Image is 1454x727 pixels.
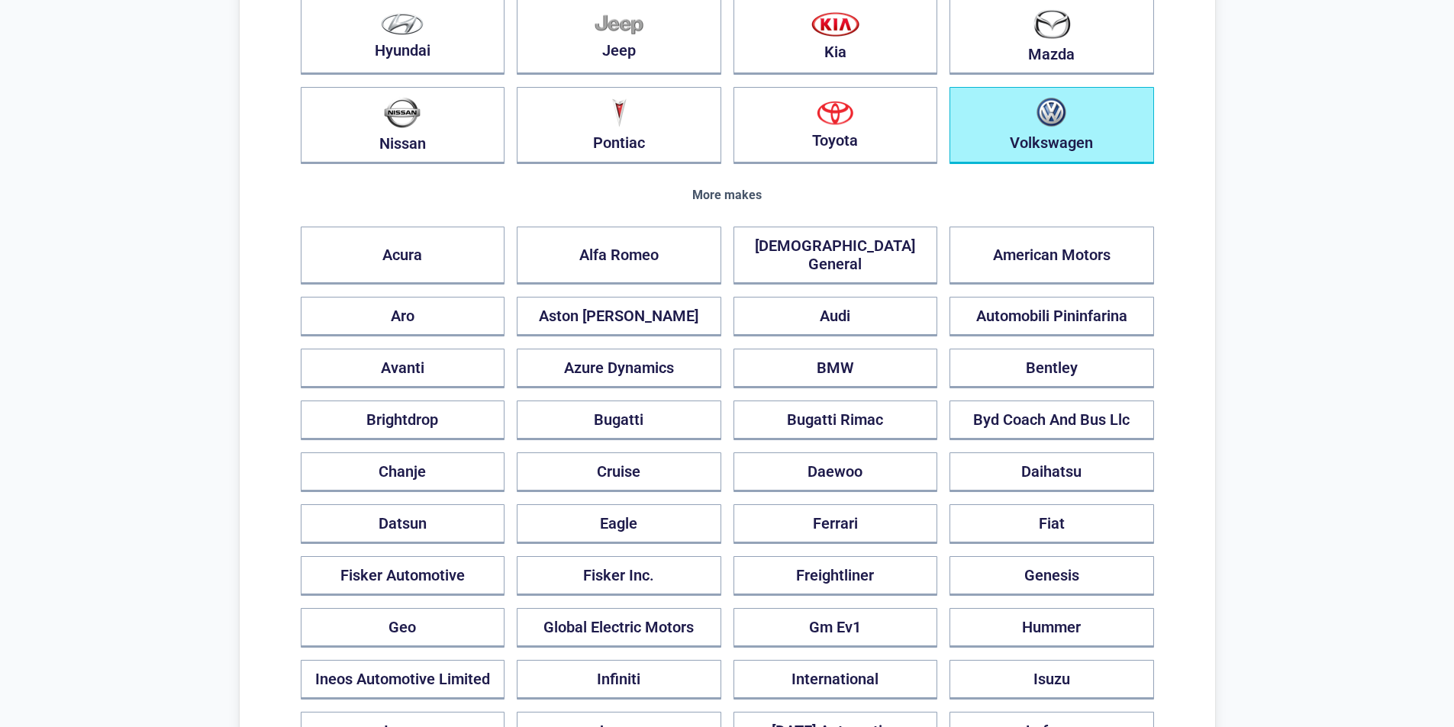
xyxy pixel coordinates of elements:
button: Brightdrop [301,400,505,440]
button: Daewoo [733,452,938,492]
button: Nissan [301,87,505,164]
button: International [733,660,938,700]
button: BMW [733,349,938,388]
button: Datsun [301,504,505,544]
button: Audi [733,297,938,336]
button: Volkswagen [949,87,1154,164]
button: Toyota [733,87,938,164]
button: Pontiac [517,87,721,164]
button: Daihatsu [949,452,1154,492]
button: American Motors [949,227,1154,285]
button: Freightliner [733,556,938,596]
button: Alfa Romeo [517,227,721,285]
button: Hummer [949,608,1154,648]
button: Bugatti [517,400,721,440]
button: Chanje [301,452,505,492]
button: Bugatti Rimac [733,400,938,440]
button: Aro [301,297,505,336]
button: Eagle [517,504,721,544]
button: Geo [301,608,505,648]
button: Infiniti [517,660,721,700]
button: Cruise [517,452,721,492]
button: Automobili Pininfarina [949,297,1154,336]
button: Aston [PERSON_NAME] [517,297,721,336]
button: Avanti [301,349,505,388]
div: More makes [301,188,1154,202]
button: Isuzu [949,660,1154,700]
button: Acura [301,227,505,285]
button: Genesis [949,556,1154,596]
button: Gm Ev1 [733,608,938,648]
button: Byd Coach And Bus Llc [949,400,1154,440]
button: Bentley [949,349,1154,388]
button: Ferrari [733,504,938,544]
button: Azure Dynamics [517,349,721,388]
button: Fiat [949,504,1154,544]
button: Fisker Inc. [517,556,721,596]
button: Global Electric Motors [517,608,721,648]
button: [DEMOGRAPHIC_DATA] General [733,227,938,285]
button: Ineos Automotive Limited [301,660,505,700]
button: Fisker Automotive [301,556,505,596]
